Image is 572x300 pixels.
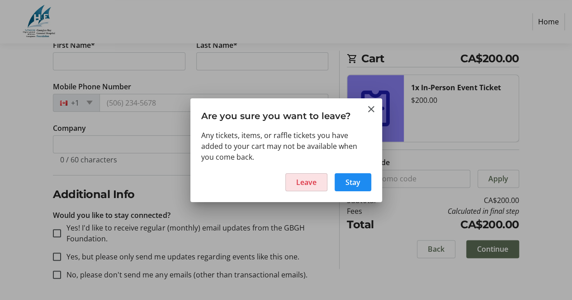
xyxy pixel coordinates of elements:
[335,173,371,191] button: Stay
[296,177,317,188] span: Leave
[190,98,382,129] h3: Are you sure you want to leave?
[201,130,371,162] div: Any tickets, items, or raffle tickets you have added to your cart may not be available when you c...
[345,177,360,188] span: Stay
[366,104,377,115] button: Close
[285,173,327,191] button: Leave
